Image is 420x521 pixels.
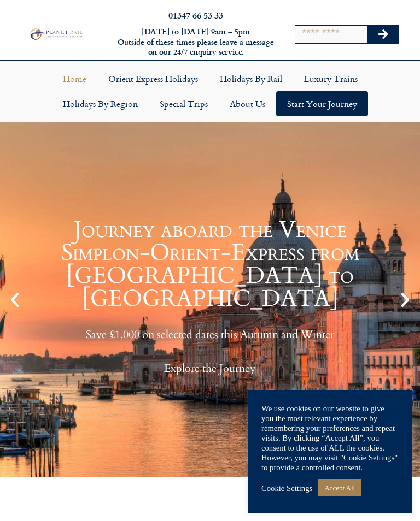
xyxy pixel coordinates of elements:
[149,91,219,116] a: Special Trips
[396,291,415,309] div: Next slide
[276,91,368,116] a: Start your Journey
[52,91,149,116] a: Holidays by Region
[153,356,267,381] div: Explore the Journey
[261,483,312,493] a: Cookie Settings
[293,66,369,91] a: Luxury Trains
[28,27,84,41] img: Planet Rail Train Holidays Logo
[261,404,398,472] div: We use cookies on our website to give you the most relevant experience by remembering your prefer...
[27,328,393,341] p: Save £1,000 on selected dates this Autumn and Winter
[209,66,293,91] a: Holidays by Rail
[5,291,24,309] div: Previous slide
[97,66,209,91] a: Orient Express Holidays
[5,66,415,116] nav: Menu
[168,9,223,21] a: 01347 66 53 33
[219,91,276,116] a: About Us
[367,26,399,43] button: Search
[318,479,361,496] a: Accept All
[27,218,393,310] h1: Journey aboard the Venice Simplon-Orient-Express from [GEOGRAPHIC_DATA] to [GEOGRAPHIC_DATA]
[52,66,97,91] a: Home
[115,27,277,57] h6: [DATE] to [DATE] 9am – 5pm Outside of these times please leave a message on our 24/7 enquiry serv...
